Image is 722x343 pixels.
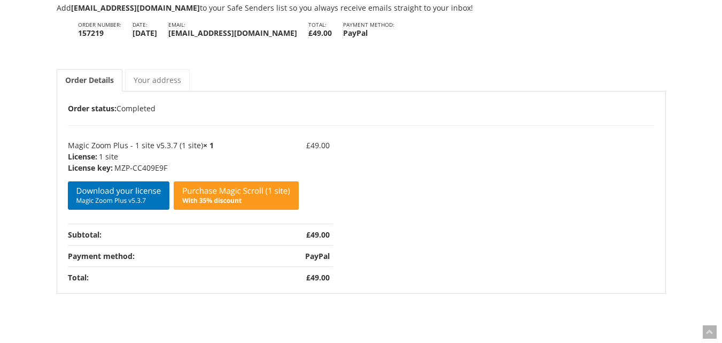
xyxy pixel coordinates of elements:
span: Magic Zoom Plus v5.3.7 [76,196,161,205]
span: £ [306,140,310,150]
p: MZP-CC409E9F [68,162,299,173]
li: Email: [168,22,308,39]
strong: [DATE] [133,27,157,39]
li: Order number: [78,22,133,39]
th: Subtotal: [68,224,302,245]
p: Add to your Safe Senders list so you always receive emails straight to your inbox! [57,2,666,14]
td: PayPal [302,245,333,266]
span: £ [308,28,313,38]
bdi: 49.00 [306,140,330,150]
b: Order status: [68,103,117,113]
bdi: 49.00 [306,230,330,240]
th: Payment method: [68,245,302,266]
bdi: 49.00 [306,272,330,283]
b: With 35% discount [182,196,242,205]
th: Total: [68,266,302,288]
p: 1 site [68,151,299,162]
span: £ [306,230,310,240]
span: £ [306,272,310,283]
strong: × 1 [203,140,214,150]
a: Order Details [57,69,122,92]
li: Payment method: [343,22,405,39]
li: Date: [133,22,168,39]
a: Your address [125,69,190,92]
strong: License key: [68,162,113,173]
b: [EMAIL_ADDRESS][DOMAIN_NAME] [71,3,200,13]
li: Total: [308,22,343,39]
strong: PayPal [343,27,394,39]
p: Completed [68,102,655,115]
strong: [EMAIL_ADDRESS][DOMAIN_NAME] [168,27,297,39]
bdi: 49.00 [308,28,332,38]
a: Download your licenseMagic Zoom Plus v5.3.7 [68,181,170,210]
td: Magic Zoom Plus - 1 site v5.3.7 (1 site) [68,136,302,224]
strong: 157219 [78,27,121,39]
strong: License: [68,151,97,162]
a: Purchase Magic Scroll (1 site)With 35% discount [174,181,298,210]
